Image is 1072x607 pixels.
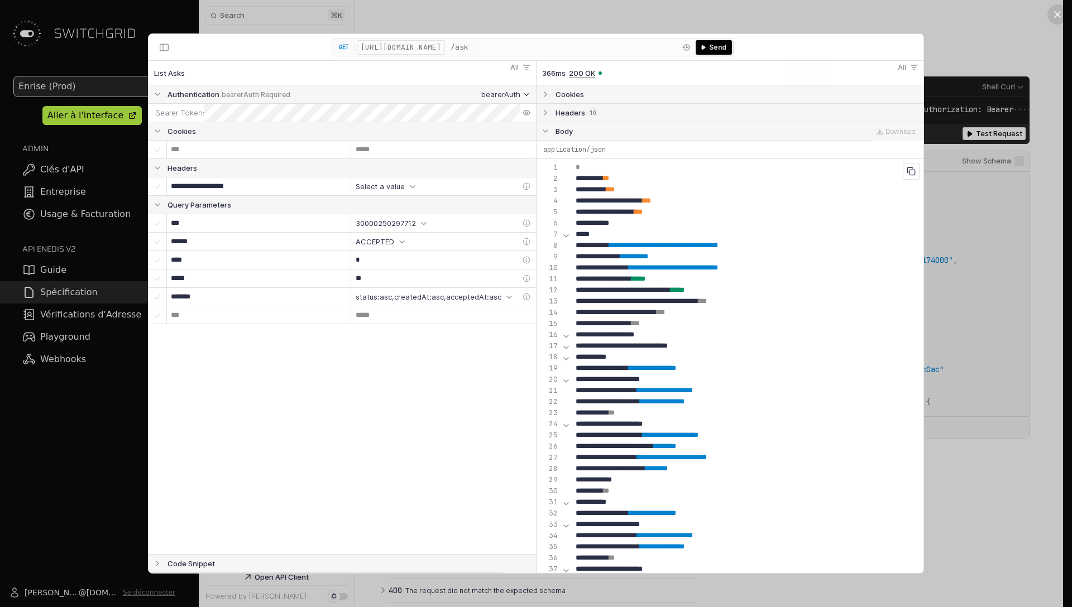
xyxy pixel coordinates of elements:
[537,184,559,195] div: 3
[357,40,445,55] button: [URL][DOMAIN_NAME]
[537,563,559,575] div: 37
[537,296,559,307] div: 13
[537,285,559,296] div: 12
[537,463,559,474] div: 28
[148,33,924,574] div: API Client
[149,61,536,573] section: Request: List Asks
[537,508,559,519] div: 32
[537,229,559,240] div: 7
[537,407,559,418] div: 23
[537,218,559,229] div: 6
[351,233,527,250] button: ACCEPTED
[709,42,726,52] span: Send
[351,177,527,195] button: Select a value
[537,396,559,407] div: 22
[537,430,559,441] div: 25
[222,90,290,99] span: bearerAuth Required
[537,251,559,262] div: 9
[543,144,606,155] span: application/json
[536,61,924,573] section: Response
[478,88,534,100] button: bearerAuth
[537,485,559,497] div: 30
[356,218,416,229] span: 30000250297712
[542,68,566,79] span: 366ms
[537,374,559,385] div: 20
[537,162,559,173] div: 1
[537,240,559,251] div: 8
[537,173,559,184] div: 2
[537,206,559,218] div: 5
[537,441,559,452] div: 26
[333,43,355,51] div: GET
[873,125,919,138] a: Download
[537,340,559,351] div: 17
[481,89,520,100] div: bearerAuth
[537,104,924,122] button: 10
[537,519,559,530] div: 33
[886,127,916,136] span: Download
[537,318,559,329] div: 15
[537,552,559,563] div: 36
[537,363,559,374] div: 19
[537,530,559,541] div: 34
[537,307,559,318] div: 14
[537,329,559,340] div: 16
[149,104,204,122] div: :
[537,351,559,363] div: 18
[537,273,559,285] div: 11
[537,195,559,206] div: 4
[569,68,602,79] a: 200 OK
[167,89,219,100] span: Authentication
[588,108,597,117] span: 10
[537,262,559,273] div: 10
[356,181,405,192] span: Select a value
[537,474,559,485] div: 29
[351,214,527,232] button: 30000250297712
[155,107,203,118] label: Bearer Token
[537,385,559,396] div: 21
[537,541,559,552] div: 35
[898,62,906,73] span: All
[356,291,501,302] span: status:asc,createdAt:asc,acceptedAt:asc
[356,236,394,247] span: ACCEPTED
[451,42,468,53] span: /ask
[510,62,519,73] span: All
[351,288,527,306] button: status:asc,createdAt:asc,acceptedAt:asc
[537,418,559,430] div: 24
[537,452,559,463] div: 27
[537,497,559,508] div: 31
